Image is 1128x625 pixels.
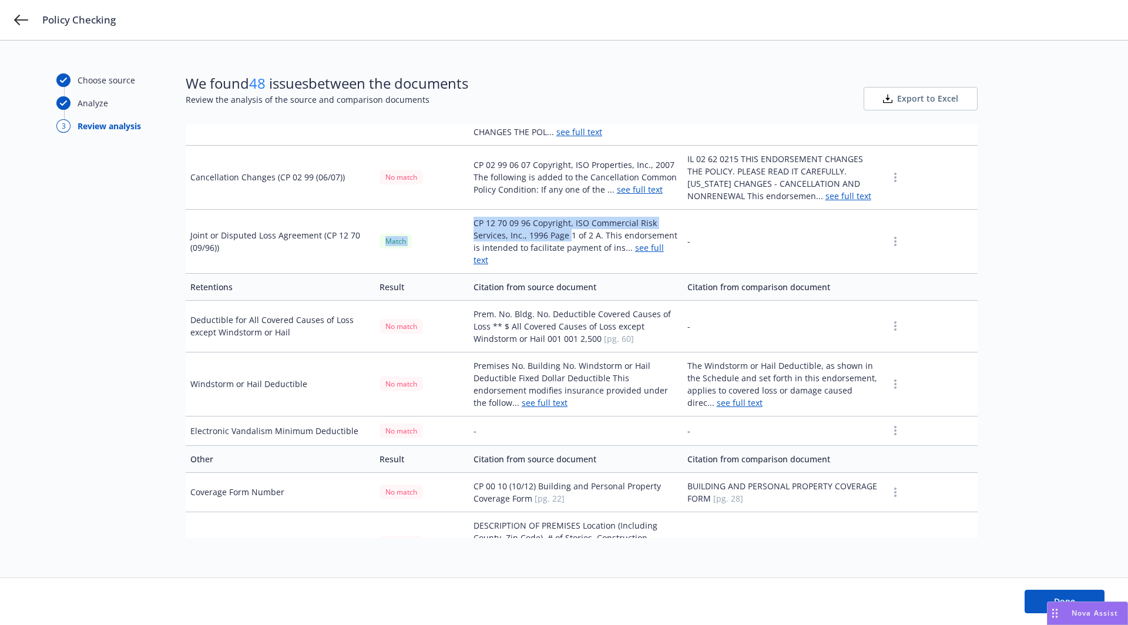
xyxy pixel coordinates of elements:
div: Drag to move [1048,602,1062,624]
td: The Windstorm or Hail Deductible, as shown in the Schedule and set forth in this endorsement, app... [683,352,884,416]
button: Nova Assist [1047,602,1128,625]
td: Windstorm or Hail Deductible [186,352,375,416]
div: No match [380,377,423,391]
td: - [469,416,683,445]
span: We found issues between the documents [186,73,468,93]
td: Joint or Disputed Loss Agreement (CP 12 70 (09/96)) [186,209,375,273]
td: - [683,512,884,576]
div: 3 [56,119,70,133]
span: Export to Excel [897,93,958,105]
td: Citation from source document [469,445,683,472]
a: see full text [717,397,763,408]
div: No match [380,536,423,551]
td: CP 12 70 09 96 Copyright, ISO Commercial Risk Services, Inc., 1996 Page 1 of 2 A. This endorsemen... [469,209,683,273]
a: see full text [617,184,663,195]
td: Citation from comparison document [683,273,884,300]
span: Policy Checking [42,13,116,27]
div: Match [380,234,412,248]
td: Electronic Vandalism Minimum Deductible [186,416,375,445]
td: Cancellation Changes (CP 02 99 (06/07)) [186,145,375,209]
td: Exposure Schedule [186,512,375,576]
td: Retentions [186,273,375,300]
span: [pg. 22] [535,493,565,504]
td: IL 02 62 0215 THIS ENDORSEMENT CHANGES THE POLICY. PLEASE READ IT CAREFULLY. [US_STATE] CHANGES -... [683,145,884,209]
div: No match [380,424,423,438]
a: see full text [556,126,602,137]
div: No match [380,170,423,184]
a: see full text [522,397,568,408]
td: Result [375,445,469,472]
div: Analyze [78,97,108,109]
td: CP 00 10 (10/12) Building and Personal Property Coverage Form [469,472,683,512]
td: Citation from comparison document [683,445,884,472]
td: Premises No. Building No. Windstorm or Hail Deductible Fixed Dollar Deductible This endorsement m... [469,352,683,416]
td: - [683,300,884,352]
button: Done [1025,590,1104,613]
div: Review analysis [78,120,141,132]
td: Coverage Form Number [186,472,375,512]
td: - [683,209,884,273]
span: 48 [249,73,266,93]
td: Result [375,273,469,300]
div: No match [380,485,423,499]
td: CP 02 99 06 07 Copyright, ISO Properties, Inc., 2007 The following is added to the Cancellation C... [469,145,683,209]
td: Prem. No. Bldg. No. Deductible Covered Causes of Loss ** $ All Covered Causes of Loss except Wind... [469,300,683,352]
td: DESCRIPTION OF PREMISES Location (Including County, Zip Code), # of Stories, Construction, Occupa... [469,512,683,576]
td: - [683,416,884,445]
span: [pg. 60] [604,333,634,344]
td: Citation from source document [469,273,683,300]
a: see full text [825,190,871,201]
span: Review the analysis of the source and comparison documents [186,93,468,106]
div: Choose source [78,74,135,86]
span: [pg. 28] [713,493,743,504]
span: Done [1054,596,1075,607]
td: Deductible for All Covered Causes of Loss except Windstorm or Hail [186,300,375,352]
a: see full text [474,242,664,266]
div: No match [380,319,423,334]
td: Other [186,445,375,472]
span: Nova Assist [1072,608,1118,618]
button: Export to Excel [864,87,978,110]
td: BUILDING AND PERSONAL PROPERTY COVERAGE FORM [683,472,884,512]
